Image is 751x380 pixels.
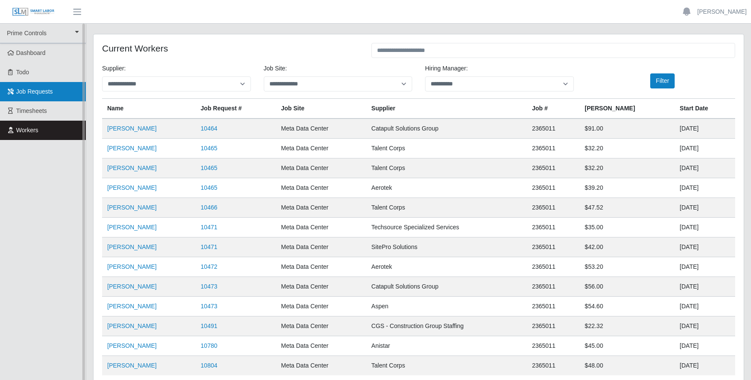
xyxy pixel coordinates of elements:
a: 10464 [201,125,217,132]
a: 10491 [201,322,217,329]
td: Catapult Solutions Group [366,277,527,297]
td: $53.20 [579,257,674,277]
td: [DATE] [675,336,735,356]
span: Todo [16,69,29,76]
td: Aerotek [366,257,527,277]
a: [PERSON_NAME] [107,263,157,270]
td: $91.00 [579,119,674,139]
img: SLM Logo [12,7,55,17]
h4: Current Workers [102,43,359,54]
td: Meta Data Center [276,119,366,139]
td: $48.00 [579,356,674,376]
td: 2365011 [527,158,579,178]
a: [PERSON_NAME] [107,283,157,290]
td: 2365011 [527,297,579,316]
td: Meta Data Center [276,356,366,376]
td: [DATE] [675,139,735,158]
th: Name [102,99,196,119]
td: $56.00 [579,277,674,297]
a: [PERSON_NAME] [107,362,157,369]
td: 2365011 [527,257,579,277]
td: [DATE] [675,119,735,139]
td: [DATE] [675,198,735,218]
td: $45.00 [579,336,674,356]
a: [PERSON_NAME] [107,224,157,231]
td: Talent Corps [366,158,527,178]
td: [DATE] [675,178,735,198]
td: [DATE] [675,297,735,316]
td: [DATE] [675,218,735,237]
th: job site [276,99,366,119]
td: $35.00 [579,218,674,237]
td: Aerotek [366,178,527,198]
td: $42.00 [579,237,674,257]
td: 2365011 [527,237,579,257]
td: $32.20 [579,158,674,178]
a: [PERSON_NAME] [697,7,747,16]
td: Anistar [366,336,527,356]
a: 10472 [201,263,217,270]
label: Hiring Manager: [425,64,468,73]
td: 2365011 [527,218,579,237]
td: $54.60 [579,297,674,316]
td: Talent Corps [366,139,527,158]
td: Meta Data Center [276,336,366,356]
td: 2365011 [527,316,579,336]
a: [PERSON_NAME] [107,164,157,171]
td: [DATE] [675,158,735,178]
th: [PERSON_NAME] [579,99,674,119]
td: Meta Data Center [276,139,366,158]
a: 10780 [201,342,217,349]
a: 10473 [201,283,217,290]
td: [DATE] [675,356,735,376]
a: [PERSON_NAME] [107,303,157,310]
td: $32.20 [579,139,674,158]
a: [PERSON_NAME] [107,204,157,211]
td: 2365011 [527,277,579,297]
td: Meta Data Center [276,277,366,297]
th: Job # [527,99,579,119]
a: 10466 [201,204,217,211]
th: Start Date [675,99,735,119]
span: Job Requests [16,88,53,95]
td: Talent Corps [366,198,527,218]
td: $22.32 [579,316,674,336]
td: 2365011 [527,336,579,356]
span: Timesheets [16,107,47,114]
button: Filter [650,73,675,88]
td: Meta Data Center [276,218,366,237]
a: 10465 [201,145,217,152]
a: [PERSON_NAME] [107,322,157,329]
td: [DATE] [675,237,735,257]
td: [DATE] [675,257,735,277]
td: 2365011 [527,178,579,198]
td: SitePro Solutions [366,237,527,257]
a: [PERSON_NAME] [107,243,157,250]
th: Job Request # [196,99,276,119]
td: $39.20 [579,178,674,198]
td: [DATE] [675,316,735,336]
a: 10471 [201,224,217,231]
td: Meta Data Center [276,316,366,336]
td: Meta Data Center [276,297,366,316]
a: 10465 [201,184,217,191]
a: [PERSON_NAME] [107,184,157,191]
a: 10465 [201,164,217,171]
td: Aspen [366,297,527,316]
label: job site: [264,64,287,73]
td: Meta Data Center [276,198,366,218]
td: 2365011 [527,198,579,218]
td: CGS - Construction Group Staffing [366,316,527,336]
a: 10471 [201,243,217,250]
a: [PERSON_NAME] [107,125,157,132]
th: Supplier [366,99,527,119]
td: Meta Data Center [276,237,366,257]
label: Supplier: [102,64,126,73]
td: Techsource Specialized Services [366,218,527,237]
a: [PERSON_NAME] [107,145,157,152]
td: 2365011 [527,119,579,139]
td: 2365011 [527,356,579,376]
td: Meta Data Center [276,158,366,178]
td: Meta Data Center [276,257,366,277]
td: 2365011 [527,139,579,158]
